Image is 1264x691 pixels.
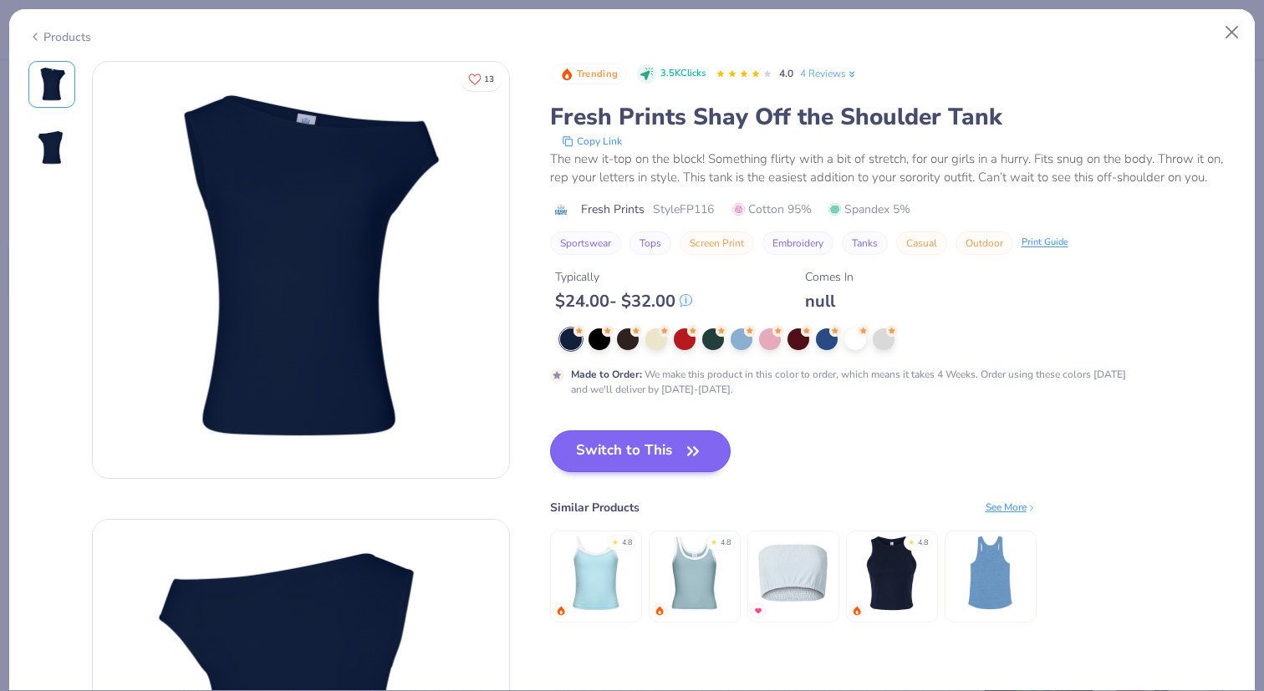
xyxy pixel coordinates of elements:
button: Tops [629,231,671,255]
div: 4.8 [721,537,731,549]
strong: Made to Order : [571,368,642,381]
div: We make this product in this color to order, which means it takes 4 Weeks. Order using these colo... [571,367,1139,397]
img: trending.gif [852,606,862,616]
button: Casual [896,231,947,255]
a: 4 Reviews [800,66,858,81]
span: Spandex 5% [828,201,910,218]
button: Screen Print [680,231,754,255]
button: Badge Button [552,64,627,85]
span: Trending [577,69,618,79]
div: 4.8 [918,537,928,549]
img: trending.gif [556,606,566,616]
img: Bella + Canvas Ladies' Micro Ribbed Racerback Tank [852,533,931,612]
img: Los Angeles Apparel Tri Blend Racerback Tank 3.7oz [951,533,1030,612]
div: Print Guide [1022,236,1068,250]
div: $ 24.00 - $ 32.00 [555,291,692,312]
div: ★ [612,537,619,544]
span: Cotton 95% [732,201,812,218]
button: Like [461,67,502,91]
span: Style FP116 [653,201,714,218]
img: Fresh Prints Sunset Blvd Ribbed Scoop Tank Top [655,533,734,612]
button: copy to clipboard [557,133,627,150]
button: Sportswear [550,231,621,255]
div: null [805,291,854,312]
div: Similar Products [550,499,640,516]
button: Switch to This [550,430,731,472]
img: Fresh Prints Terry Bandeau [753,533,833,612]
img: Fresh Prints Cali Camisole Top [556,533,635,612]
img: Front [93,62,509,478]
button: Outdoor [956,231,1013,255]
div: ★ [711,537,717,544]
img: trending.gif [655,606,665,616]
span: Fresh Prints [581,201,645,218]
div: See More [986,500,1037,515]
div: 4.8 [622,537,632,549]
span: 3.5K Clicks [660,67,706,81]
img: MostFav.gif [753,606,763,616]
img: brand logo [550,203,573,216]
button: Close [1216,17,1248,48]
div: Fresh Prints Shay Off the Shoulder Tank [550,101,1236,133]
div: ★ [908,537,915,544]
img: Back [32,128,72,168]
img: Front [32,64,72,104]
div: 4.0 Stars [716,61,772,88]
span: 4.0 [779,67,793,80]
button: Embroidery [762,231,833,255]
span: 13 [484,75,494,84]
div: Products [28,28,91,46]
div: The new it-top on the block! Something flirty with a bit of stretch, for our girls in a hurry. Fi... [550,150,1236,187]
img: Trending sort [560,68,573,81]
div: Typically [555,268,692,286]
div: Comes In [805,268,854,286]
button: Tanks [842,231,888,255]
